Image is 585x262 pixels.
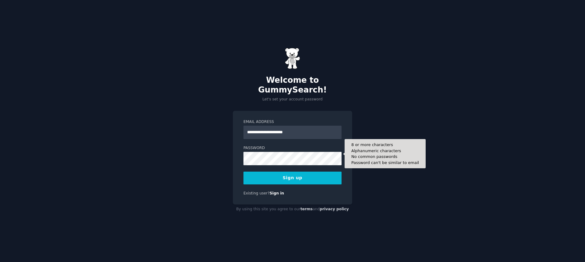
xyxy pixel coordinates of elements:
[233,97,352,102] p: Let's set your account password
[285,48,300,69] img: Gummy Bear
[320,207,349,211] a: privacy policy
[233,75,352,95] h2: Welcome to GummySearch!
[243,145,342,151] label: Password
[243,119,342,125] label: Email Address
[300,207,313,211] a: terms
[270,191,284,195] a: Sign in
[243,172,342,184] button: Sign up
[233,204,352,214] div: By using this site you agree to our and
[243,191,270,195] span: Existing user?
